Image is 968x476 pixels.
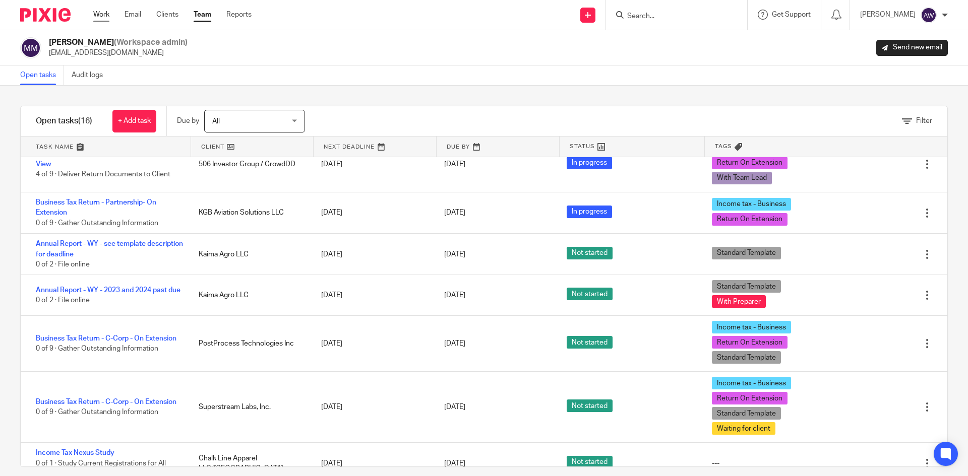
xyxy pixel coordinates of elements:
[712,295,766,308] span: With Preparer
[712,321,791,333] span: Income tax - Business
[93,10,109,20] a: Work
[36,199,156,216] a: Business Tax Return - Partnership- On Extension
[567,399,613,412] span: Not started
[177,116,199,126] p: Due by
[712,198,791,211] span: Income tax - Business
[567,288,613,300] span: Not started
[570,142,595,151] span: Status
[36,150,176,167] a: Business Tax Return - On Extension - Crystal View
[712,336,788,349] span: Return On Extension
[36,287,180,294] a: Annual Report - WY - 2023 and 2024 past due
[444,292,465,299] span: [DATE]
[212,118,220,125] span: All
[567,157,612,169] span: In progress
[712,392,788,404] span: Return On Extension
[712,157,788,169] span: Return On Extension
[114,38,188,46] span: (Workspace admin)
[567,336,613,349] span: Not started
[189,333,311,354] div: PostProcess Technologies Inc
[712,280,781,293] span: Standard Template
[444,460,465,467] span: [DATE]
[311,397,434,417] div: [DATE]
[715,142,732,151] span: Tags
[626,12,717,21] input: Search
[712,422,775,435] span: Waiting for client
[36,409,158,416] span: 0 of 9 · Gather Outstanding Information
[921,7,937,23] img: svg%3E
[567,456,613,468] span: Not started
[156,10,178,20] a: Clients
[712,172,772,184] span: With Team Lead
[78,117,92,125] span: (16)
[49,48,188,58] p: [EMAIL_ADDRESS][DOMAIN_NAME]
[712,458,719,468] div: ---
[567,206,612,218] span: In progress
[125,10,141,20] a: Email
[36,335,176,342] a: Business Tax Return - C-Corp - On Extension
[189,244,311,264] div: Kaima Agro LLC
[712,213,788,226] span: Return On Extension
[189,397,311,417] div: Superstream Labs, Inc.
[860,10,916,20] p: [PERSON_NAME]
[444,340,465,347] span: [DATE]
[72,65,110,85] a: Audit logs
[20,65,64,85] a: Open tasks
[36,449,114,456] a: Income Tax Nexus Study
[311,453,434,473] div: [DATE]
[189,154,311,174] div: 506 Investor Group / CrowdDD
[311,202,434,223] div: [DATE]
[36,220,158,227] span: 0 of 9 · Gather Outstanding Information
[226,10,252,20] a: Reports
[36,346,158,353] span: 0 of 9 · Gather Outstanding Information
[189,285,311,305] div: Kaima Agro LLC
[36,116,92,126] h1: Open tasks
[567,247,613,259] span: Not started
[36,171,170,178] span: 4 of 9 · Deliver Return Documents to Client
[916,117,932,124] span: Filter
[36,398,176,405] a: Business Tax Return - C-Corp - On Extension
[189,202,311,223] div: KGB Aviation Solutions LLC
[112,110,156,132] a: + Add task
[444,251,465,258] span: [DATE]
[20,37,41,58] img: svg%3E
[36,261,90,268] span: 0 of 2 · File online
[772,11,811,18] span: Get Support
[712,407,781,420] span: Standard Template
[49,37,188,48] h2: [PERSON_NAME]
[311,154,434,174] div: [DATE]
[36,297,90,304] span: 0 of 2 · File online
[36,240,183,257] a: Annual Report - WY - see template description for deadline
[712,247,781,259] span: Standard Template
[20,8,71,22] img: Pixie
[311,333,434,354] div: [DATE]
[444,161,465,168] span: [DATE]
[311,285,434,305] div: [DATE]
[712,351,781,364] span: Standard Template
[194,10,211,20] a: Team
[712,377,791,389] span: Income tax - Business
[444,210,465,217] span: [DATE]
[311,244,434,264] div: [DATE]
[444,403,465,411] span: [DATE]
[876,40,948,56] a: Send new email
